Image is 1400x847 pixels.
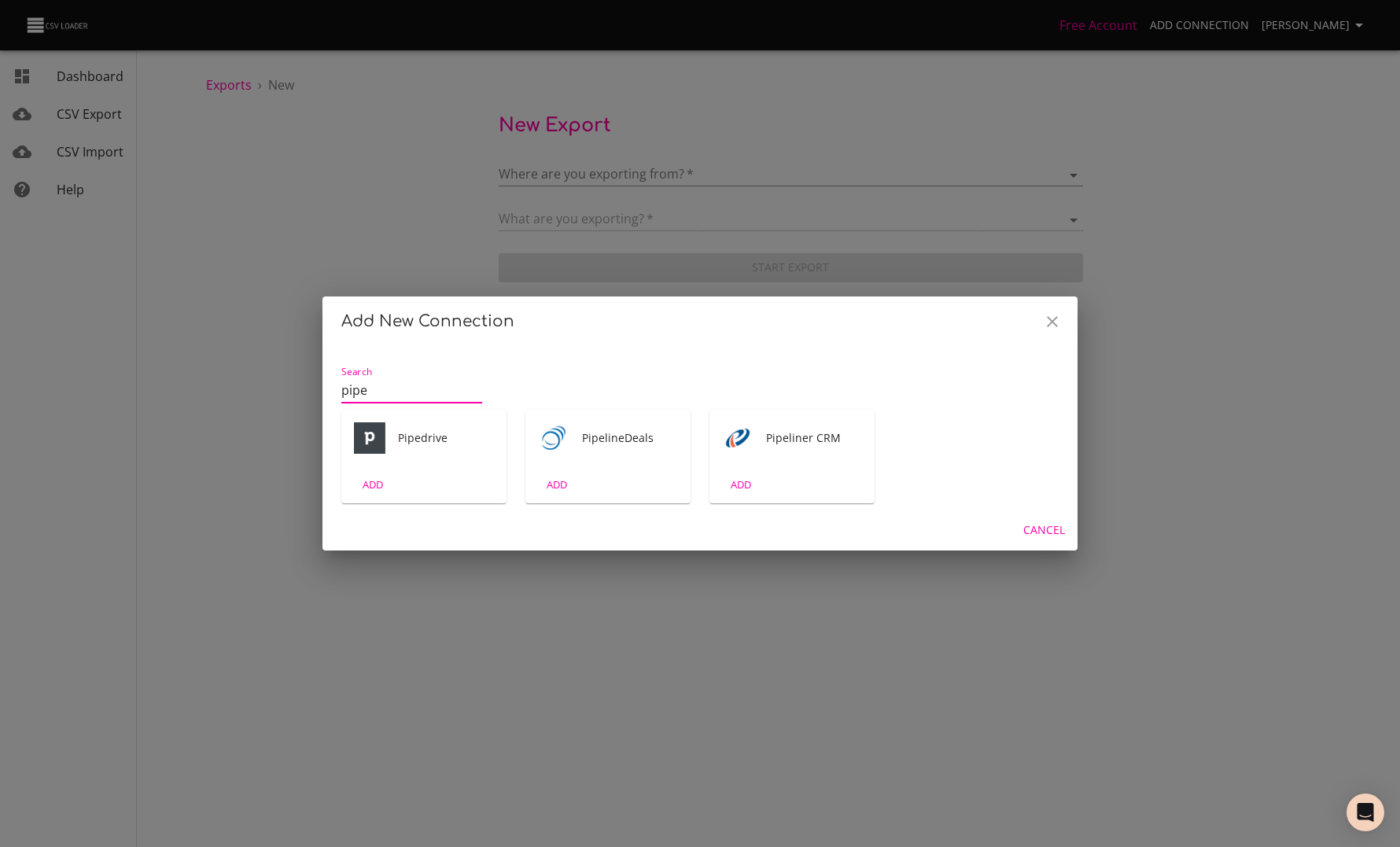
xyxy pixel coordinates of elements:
img: Pipeliner CRM [722,422,753,454]
button: Cancel [1017,516,1071,545]
button: ADD [532,473,582,497]
img: Pipedrive [354,422,385,454]
span: PipelineDeals [582,430,678,446]
img: PipelineDeals [538,422,569,454]
h2: Add New Connection [341,309,1059,334]
span: Pipedrive [398,430,494,446]
span: Cancel [1023,521,1065,540]
span: ADD [352,476,394,494]
div: Tool [354,422,385,454]
div: Tool [722,422,753,454]
span: Pipeliner CRM [766,430,862,446]
button: ADD [348,473,398,497]
div: Open Intercom Messenger [1347,794,1384,831]
div: Tool [538,422,569,454]
span: ADD [536,476,578,494]
span: ADD [720,476,762,494]
button: ADD [716,473,766,497]
label: Search [341,366,372,376]
button: Close [1033,303,1071,341]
